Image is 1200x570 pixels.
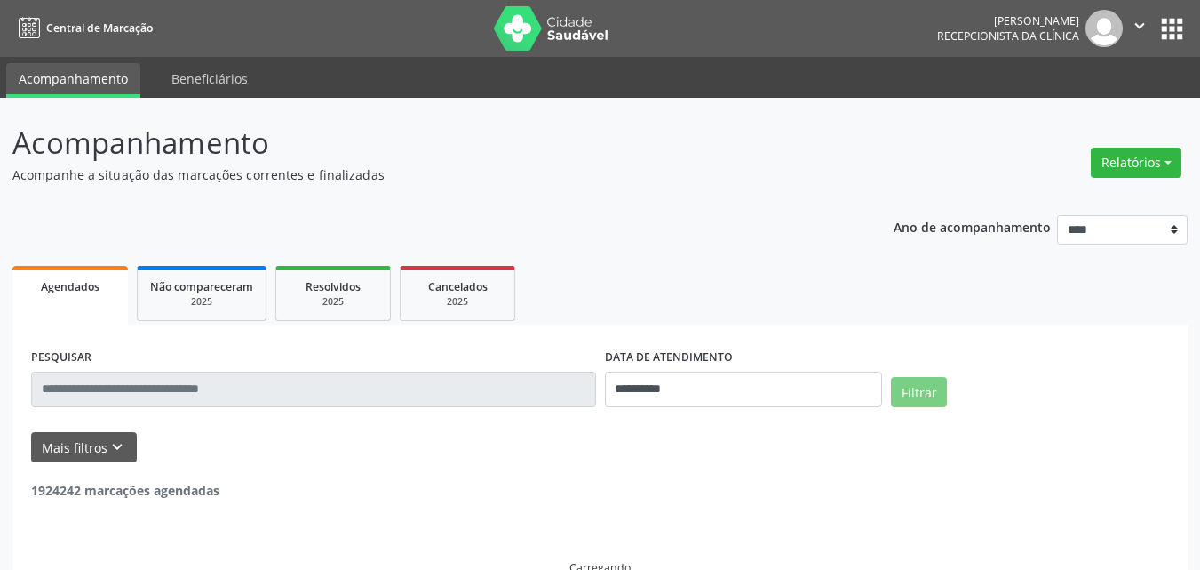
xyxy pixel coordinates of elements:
[289,295,377,309] div: 2025
[12,165,835,184] p: Acompanhe a situação das marcações correntes e finalizadas
[31,482,219,499] strong: 1924242 marcações agendadas
[6,63,140,98] a: Acompanhamento
[1156,13,1188,44] button: apps
[1085,10,1123,47] img: img
[937,28,1079,44] span: Recepcionista da clínica
[31,432,137,463] button: Mais filtroskeyboard_arrow_down
[937,13,1079,28] div: [PERSON_NAME]
[31,344,91,372] label: PESQUISAR
[46,20,153,36] span: Central de Marcação
[894,215,1051,237] p: Ano de acompanhamento
[413,295,502,309] div: 2025
[891,377,947,407] button: Filtrar
[428,279,488,294] span: Cancelados
[605,344,733,372] label: DATA DE ATENDIMENTO
[107,438,127,457] i: keyboard_arrow_down
[12,121,835,165] p: Acompanhamento
[306,279,361,294] span: Resolvidos
[1123,10,1156,47] button: 
[1091,148,1181,178] button: Relatórios
[41,279,99,294] span: Agendados
[12,13,153,43] a: Central de Marcação
[150,295,253,309] div: 2025
[150,279,253,294] span: Não compareceram
[159,63,260,94] a: Beneficiários
[1130,16,1149,36] i: 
